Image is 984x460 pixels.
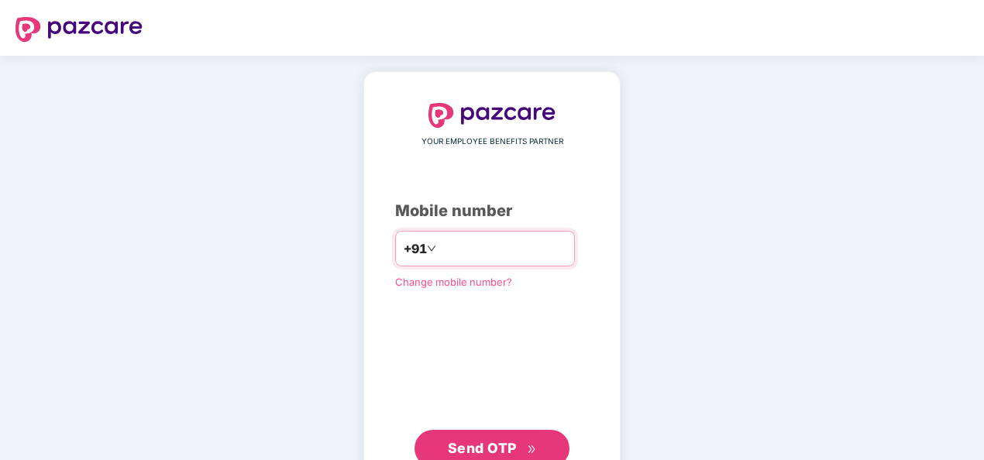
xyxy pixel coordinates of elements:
span: down [427,244,436,253]
div: Mobile number [395,199,589,223]
span: Send OTP [448,440,517,456]
span: YOUR EMPLOYEE BENEFITS PARTNER [421,136,563,148]
span: +91 [404,239,427,259]
a: Change mobile number? [395,276,512,288]
img: logo [428,103,556,128]
span: double-right [527,445,537,455]
img: logo [15,17,143,42]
